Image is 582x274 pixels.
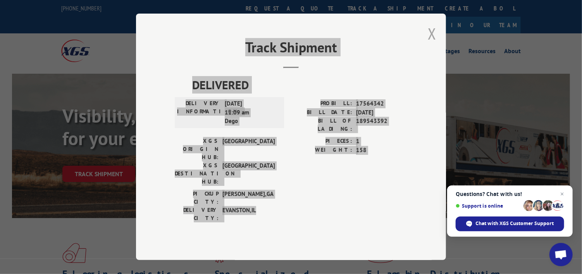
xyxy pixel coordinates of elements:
span: [GEOGRAPHIC_DATA] [222,161,275,186]
span: [GEOGRAPHIC_DATA] [222,137,275,161]
label: PICKUP CITY: [175,190,219,206]
span: 17564342 [356,99,407,108]
label: BILL OF LADING: [291,117,352,133]
button: Close modal [428,23,436,44]
span: [PERSON_NAME] , GA [222,190,275,206]
div: Open chat [549,243,573,266]
div: Chat with XGS Customer Support [456,217,564,231]
span: [DATE] 11:09 am Dego [225,99,277,126]
label: XGS DESTINATION HUB: [175,161,219,186]
span: Chat with XGS Customer Support [476,220,554,227]
span: Questions? Chat with us! [456,191,564,197]
span: EVANSTON , IL [222,206,275,222]
label: DELIVERY CITY: [175,206,219,222]
label: XGS ORIGIN HUB: [175,137,219,161]
span: Support is online [456,203,521,209]
span: [DATE] [356,108,407,117]
span: 158 [356,146,407,155]
span: 1 [356,137,407,146]
h2: Track Shipment [175,42,407,57]
span: DELIVERED [192,76,407,94]
label: WEIGHT: [291,146,352,155]
label: PROBILL: [291,99,352,108]
label: PIECES: [291,137,352,146]
label: BILL DATE: [291,108,352,117]
span: Close chat [558,189,567,199]
label: DELIVERY INFORMATION: [177,99,221,126]
span: 189543392 [356,117,407,133]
